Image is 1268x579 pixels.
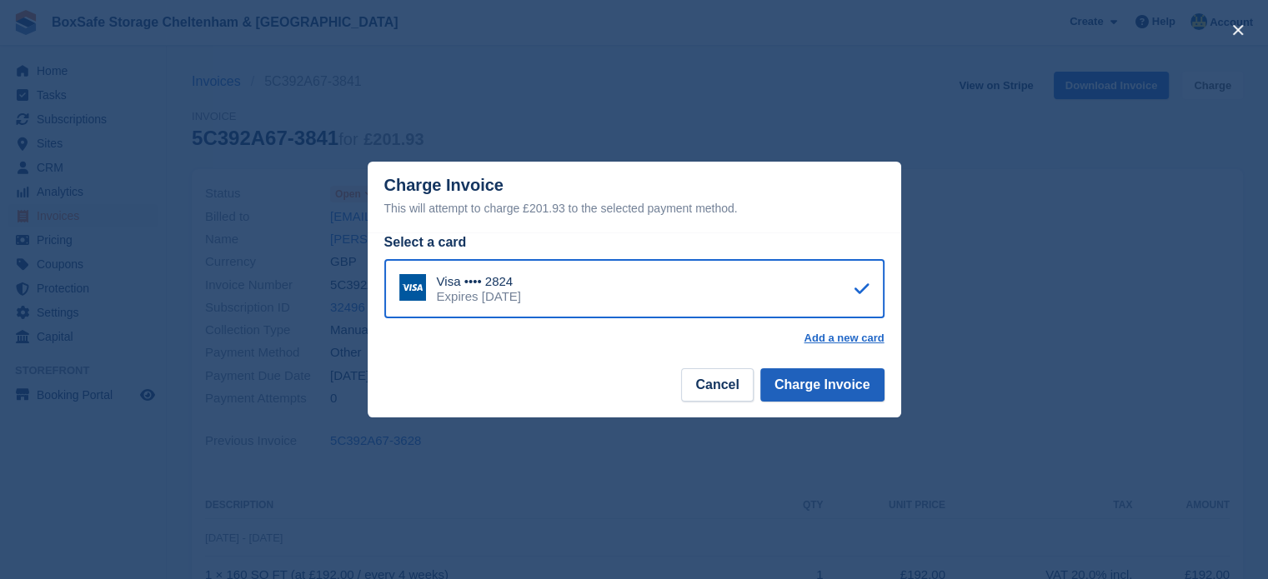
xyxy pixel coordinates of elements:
[681,368,753,402] button: Cancel
[760,368,885,402] button: Charge Invoice
[1225,17,1251,43] button: close
[437,289,521,304] div: Expires [DATE]
[384,176,885,218] div: Charge Invoice
[384,232,885,252] div: Select a card
[384,198,885,218] div: This will attempt to charge £201.93 to the selected payment method.
[437,274,521,289] div: Visa •••• 2824
[804,332,884,345] a: Add a new card
[399,274,426,301] img: Visa Logo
